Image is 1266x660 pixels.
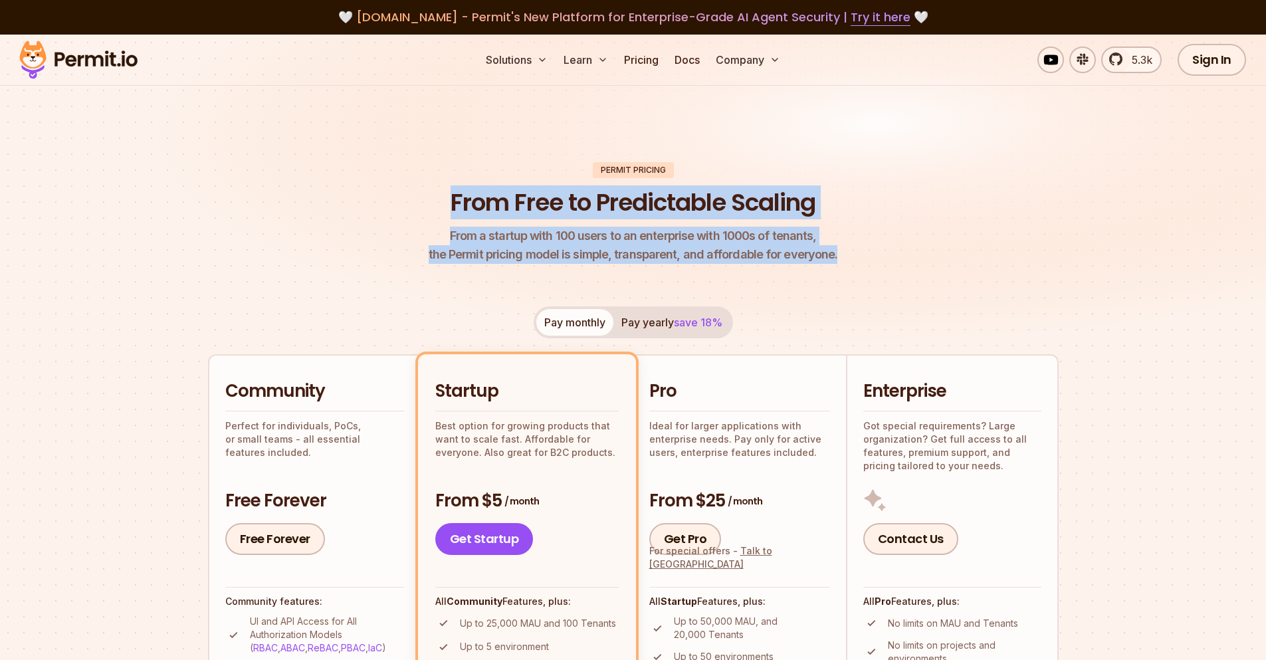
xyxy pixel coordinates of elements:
[13,37,144,82] img: Permit logo
[1101,47,1162,73] a: 5.3k
[674,615,830,641] p: Up to 50,000 MAU, and 20,000 Tenants
[435,419,619,459] p: Best option for growing products that want to scale fast. Affordable for everyone. Also great for...
[435,523,534,555] a: Get Startup
[863,523,958,555] a: Contact Us
[661,596,697,607] strong: Startup
[669,47,705,73] a: Docs
[863,419,1041,473] p: Got special requirements? Large organization? Get full access to all features, premium support, a...
[480,47,553,73] button: Solutions
[225,595,405,608] h4: Community features:
[863,595,1041,608] h4: All Features, plus:
[225,380,405,403] h2: Community
[863,380,1041,403] h2: Enterprise
[504,495,539,508] span: / month
[308,642,338,653] a: ReBAC
[280,642,305,653] a: ABAC
[341,642,366,653] a: PBAC
[674,316,722,329] span: save 18%
[429,227,838,264] p: the Permit pricing model is simple, transparent, and affordable for everyone.
[710,47,786,73] button: Company
[253,642,278,653] a: RBAC
[851,9,910,26] a: Try it here
[225,489,405,513] h3: Free Forever
[728,495,762,508] span: / month
[225,523,325,555] a: Free Forever
[250,615,405,655] p: UI and API Access for All Authorization Models ( , , , , )
[356,9,910,25] span: [DOMAIN_NAME] - Permit's New Platform for Enterprise-Grade AI Agent Security |
[649,523,722,555] a: Get Pro
[435,489,619,513] h3: From $5
[435,595,619,608] h4: All Features, plus:
[368,642,382,653] a: IaC
[888,617,1018,630] p: No limits on MAU and Tenants
[613,309,730,336] button: Pay yearlysave 18%
[649,489,830,513] h3: From $25
[558,47,613,73] button: Learn
[649,380,830,403] h2: Pro
[1124,52,1152,68] span: 5.3k
[875,596,891,607] strong: Pro
[32,8,1234,27] div: 🤍 🤍
[435,380,619,403] h2: Startup
[460,640,549,653] p: Up to 5 environment
[649,419,830,459] p: Ideal for larger applications with enterprise needs. Pay only for active users, enterprise featur...
[225,419,405,459] p: Perfect for individuals, PoCs, or small teams - all essential features included.
[429,227,838,245] span: From a startup with 100 users to an enterprise with 1000s of tenants,
[460,617,616,630] p: Up to 25,000 MAU and 100 Tenants
[619,47,664,73] a: Pricing
[447,596,502,607] strong: Community
[649,544,830,571] div: For special offers -
[1178,44,1246,76] a: Sign In
[451,186,815,219] h1: From Free to Predictable Scaling
[593,162,674,178] div: Permit Pricing
[649,595,830,608] h4: All Features, plus:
